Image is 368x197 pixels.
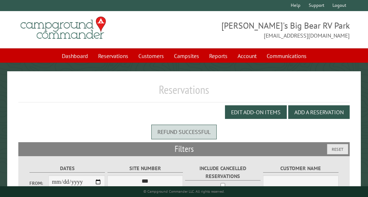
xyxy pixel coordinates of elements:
[151,125,217,139] div: Refund successful
[107,164,183,173] label: Site Number
[233,49,261,63] a: Account
[288,105,350,119] button: Add a Reservation
[29,164,105,173] label: Dates
[143,189,225,194] small: © Campground Commander LLC. All rights reserved.
[94,49,133,63] a: Reservations
[18,83,350,102] h1: Reservations
[205,49,232,63] a: Reports
[18,14,108,42] img: Campground Commander
[184,20,350,40] span: [PERSON_NAME]'s Big Bear RV Park [EMAIL_ADDRESS][DOMAIN_NAME]
[134,49,168,63] a: Customers
[57,49,92,63] a: Dashboard
[185,164,261,180] label: Include Cancelled Reservations
[225,105,287,119] button: Edit Add-on Items
[263,164,339,173] label: Customer Name
[262,49,311,63] a: Communications
[170,49,203,63] a: Campsites
[29,180,49,187] label: From:
[327,144,348,154] button: Reset
[18,142,350,156] h2: Filters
